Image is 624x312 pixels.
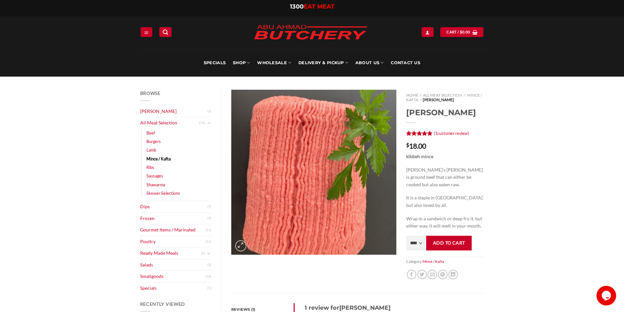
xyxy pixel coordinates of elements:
[406,257,484,266] span: Category:
[207,202,211,212] span: (5)
[140,271,206,282] a: Smallgoods
[146,172,163,180] a: Sausages
[146,129,155,137] a: Beef
[290,3,334,10] a: 1300EAT MEAT
[257,49,291,77] a: Wholesale
[140,106,208,117] a: [PERSON_NAME]
[426,236,472,250] button: Add to cart
[140,248,201,259] a: Ready Made Meals
[140,224,206,236] a: Gourmet Items / Marinated
[140,283,208,294] a: Specials
[391,49,420,77] a: Contact Us
[427,270,437,279] a: Email to a Friend
[596,286,617,305] iframe: chat widget
[207,260,211,270] span: (2)
[141,27,152,37] a: Menu
[140,117,199,129] a: All Meat Selection
[355,49,384,77] a: About Us
[406,93,482,102] a: Mince / Kafta
[298,49,348,77] a: Delivery & Pickup
[406,93,418,98] a: Home
[435,130,437,136] span: 1
[159,27,172,37] a: Search
[423,259,444,264] a: Mince / Kafta
[446,29,470,35] span: Cart /
[140,236,206,248] a: Poultry
[290,3,304,10] span: 1300
[205,225,211,235] span: (13)
[204,49,226,77] a: Specials
[406,154,433,159] strong: kibbeh mince
[438,270,447,279] a: Pin on Pinterest
[205,272,211,282] span: (18)
[233,49,250,77] a: SHOP
[199,118,205,128] span: (74)
[460,30,470,34] bdi: 0.00
[146,155,171,163] a: Mince / Kafta
[207,283,211,293] span: (1)
[146,146,156,154] a: Lamb
[140,90,161,96] span: Browse
[406,131,433,138] span: Rated out of 5 based on customer rating
[423,97,454,102] span: [PERSON_NAME]
[207,213,211,223] span: (9)
[423,93,462,98] a: All Meat Selection
[146,163,154,172] a: Ribs
[463,93,466,98] span: //
[207,250,211,257] button: Toggle
[420,93,422,98] span: //
[339,304,390,311] span: [PERSON_NAME]
[406,166,484,189] p: [PERSON_NAME]’s [PERSON_NAME] is ground beef that can either be cooked but also eaten raw.
[420,97,422,102] span: //
[448,270,458,279] a: Share on LinkedIn
[406,107,484,118] h1: [PERSON_NAME]
[304,3,334,10] span: EAT MEAT
[146,180,165,189] a: Shawarma
[434,130,469,136] a: (1customer review)
[231,90,396,255] img: Kibbeh Mince
[422,27,433,37] a: Login
[440,27,483,37] a: Cart / $0.00
[146,137,161,146] a: Burgers
[201,248,205,258] span: (2)
[406,215,484,230] p: Wrap in a sandwich or deep fry it, but either way, it will melt in your mouth.
[140,301,185,307] span: Recently Viewed
[140,201,208,212] a: Dips
[406,131,433,137] div: Rated 5.00 out of 5
[460,29,462,35] span: $
[140,259,208,271] a: Salads
[205,237,211,247] span: (12)
[207,106,211,116] span: (2)
[406,142,426,150] bdi: 18.00
[406,142,409,148] span: $
[140,213,208,224] a: Frozen
[407,270,416,279] a: Share on Facebook
[248,20,373,45] img: Abu Ahmad Butchery
[417,270,427,279] a: Share on Twitter
[146,189,180,197] a: Skewer Selections
[207,119,211,127] button: Toggle
[406,131,409,138] span: 1
[406,194,484,209] p: It is a staple in [GEOGRAPHIC_DATA] but also loved by all.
